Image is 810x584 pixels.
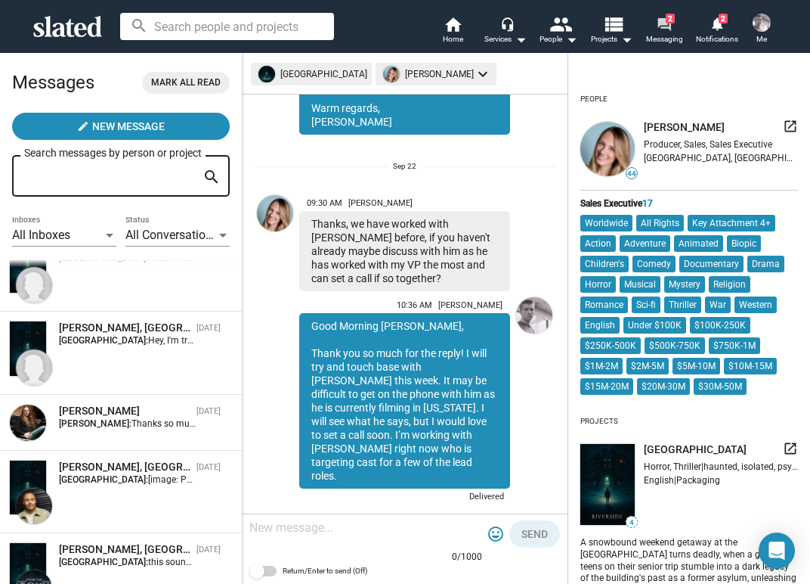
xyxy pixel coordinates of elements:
span: Send [521,520,548,548]
mat-chip: $100K-250K [690,317,750,334]
span: | [701,461,703,472]
span: Horror, Thriller [644,461,701,472]
img: Muhammad Albany [16,267,52,303]
div: Projects [580,411,618,432]
mat-chip: Sci-fi [632,297,660,313]
time: [DATE] [196,545,221,554]
span: 17 [642,198,653,209]
span: 2 [719,14,728,23]
mat-icon: headset_mic [500,17,514,30]
mat-chip: [PERSON_NAME] [376,63,496,85]
strong: [PERSON_NAME]: [59,418,131,429]
button: Mark all read [142,72,230,94]
button: Projects [585,15,638,48]
a: 2Notifications [691,15,744,48]
mat-icon: arrow_drop_down [617,30,635,48]
span: English [644,475,674,486]
span: [PERSON_NAME] [438,300,502,310]
mat-icon: home [444,15,462,33]
span: [PERSON_NAME] [348,198,413,208]
button: Services [479,15,532,48]
time: [DATE] [196,462,221,472]
img: Riverside [10,322,46,375]
mat-chip: $2M-5M [626,358,669,374]
mat-chip: $15M-20M [580,378,633,395]
div: [GEOGRAPHIC_DATA], [GEOGRAPHIC_DATA], [GEOGRAPHIC_DATA] [644,153,798,163]
mat-icon: launch [783,119,798,134]
span: Return/Enter to send (Off) [283,562,367,580]
strong: [GEOGRAPHIC_DATA]: [59,335,148,346]
mat-chip: Comedy [632,256,676,272]
mat-chip: English [580,317,620,334]
mat-chip: Worldwide [580,215,632,231]
mat-chip: $500K-750K [645,337,705,354]
mat-icon: launch [783,441,798,456]
span: 10:36 AM [397,300,432,310]
span: 09:30 AM [307,198,342,208]
span: New Message [92,113,165,140]
mat-chip: $250K-500K [580,337,641,354]
mat-chip: $1M-2M [580,358,623,374]
mat-chip: Mystery [664,276,705,293]
mat-chip: Key Attachment 4+ [688,215,775,231]
mat-chip: Under $100K [623,317,686,334]
span: All Inboxes [12,228,70,242]
h2: Messages [12,64,94,101]
mat-icon: arrow_drop_down [512,30,530,48]
a: Tiffany Boyle [254,192,296,294]
div: Thanks, we have worked with [PERSON_NAME] before, if you haven't already maybe discuss with him a... [299,211,510,291]
time: [DATE] [196,323,221,333]
div: Sales Executive [580,198,798,209]
img: Joel Ross [753,14,771,32]
mat-chip: $5M-10M [672,358,720,374]
mat-chip: $30M-50M [694,378,747,395]
mat-chip: Western [734,297,777,313]
mat-chip: Drama [747,256,784,272]
div: People [580,89,607,110]
mat-icon: search [202,166,221,189]
img: undefined [580,444,635,525]
button: Send [509,520,560,548]
a: 2Messaging [638,15,691,48]
div: Delivered [299,489,510,508]
span: All Conversations [125,228,218,242]
img: Mike Hall [10,405,46,441]
mat-icon: forum [657,17,671,31]
span: 44 [626,169,637,179]
button: Joel RossMe [744,11,780,50]
mat-chip: Biopic [727,235,761,252]
mat-chip: Musical [620,276,660,293]
mat-icon: people [549,13,571,35]
mat-chip: Thriller [664,297,701,313]
mat-chip: $10M-15M [724,358,777,374]
mat-chip: $750K-1M [709,337,760,354]
mat-chip: Documentary [679,256,744,272]
img: undefined [580,122,635,176]
img: Ron Pennywell [16,488,52,524]
span: Packaging [676,475,720,486]
mat-icon: arrow_drop_down [562,30,580,48]
mat-chip: Horror [580,276,616,293]
img: Tiffany Boyle [257,195,293,231]
div: Ron Pennywell, Riverside [59,460,190,474]
mat-chip: $20M-30M [637,378,690,395]
div: Mike Hall [59,404,190,418]
a: Joel Ross [513,294,555,511]
mat-chip: Religion [709,276,750,293]
span: [PERSON_NAME] [644,120,725,135]
span: 2 [666,14,675,23]
img: Joel Ross [516,297,552,334]
strong: [GEOGRAPHIC_DATA]: [59,557,148,567]
img: Riverside [10,461,46,514]
div: Kate Winter, Riverside [59,321,190,335]
div: Services [484,30,527,48]
button: People [532,15,585,48]
mat-icon: keyboard_arrow_down [474,65,492,83]
div: Producer, Sales, Sales Executive [644,139,798,150]
mat-hint: 0/1000 [452,551,482,564]
span: Notifications [696,30,738,48]
mat-chip: War [705,297,731,313]
mat-chip: All Rights [636,215,684,231]
span: Home [443,30,463,48]
span: 4 [626,518,637,527]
